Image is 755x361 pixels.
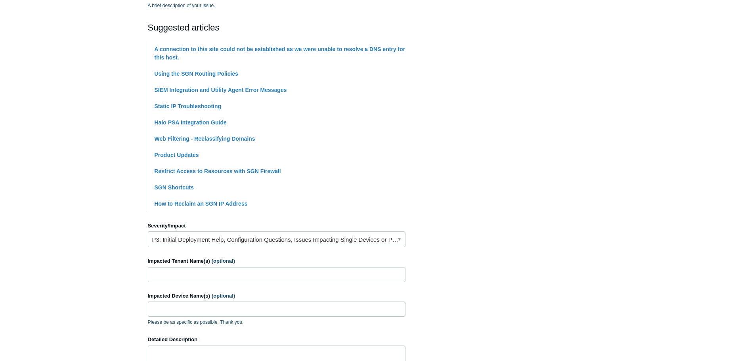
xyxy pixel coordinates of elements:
a: Static IP Troubleshooting [155,103,222,109]
p: Please be as specific as possible. Thank you. [148,319,405,326]
a: SIEM Integration and Utility Agent Error Messages [155,87,287,93]
a: Restrict Access to Resources with SGN Firewall [155,168,281,174]
span: (optional) [212,293,235,299]
a: Web Filtering - Reclassifying Domains [155,136,255,142]
span: (optional) [212,258,235,264]
a: How to Reclaim an SGN IP Address [155,201,248,207]
a: A connection to this site could not be established as we were unable to resolve a DNS entry for t... [155,46,405,61]
label: Impacted Device Name(s) [148,292,405,300]
label: Severity/Impact [148,222,405,230]
a: SGN Shortcuts [155,184,194,191]
label: Detailed Description [148,336,405,344]
a: Halo PSA Integration Guide [155,119,227,126]
a: Using the SGN Routing Policies [155,71,239,77]
h2: Suggested articles [148,21,405,34]
a: P3: Initial Deployment Help, Configuration Questions, Issues Impacting Single Devices or Past Out... [148,231,405,247]
p: A brief description of your issue. [148,2,405,9]
a: Product Updates [155,152,199,158]
label: Impacted Tenant Name(s) [148,257,405,265]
